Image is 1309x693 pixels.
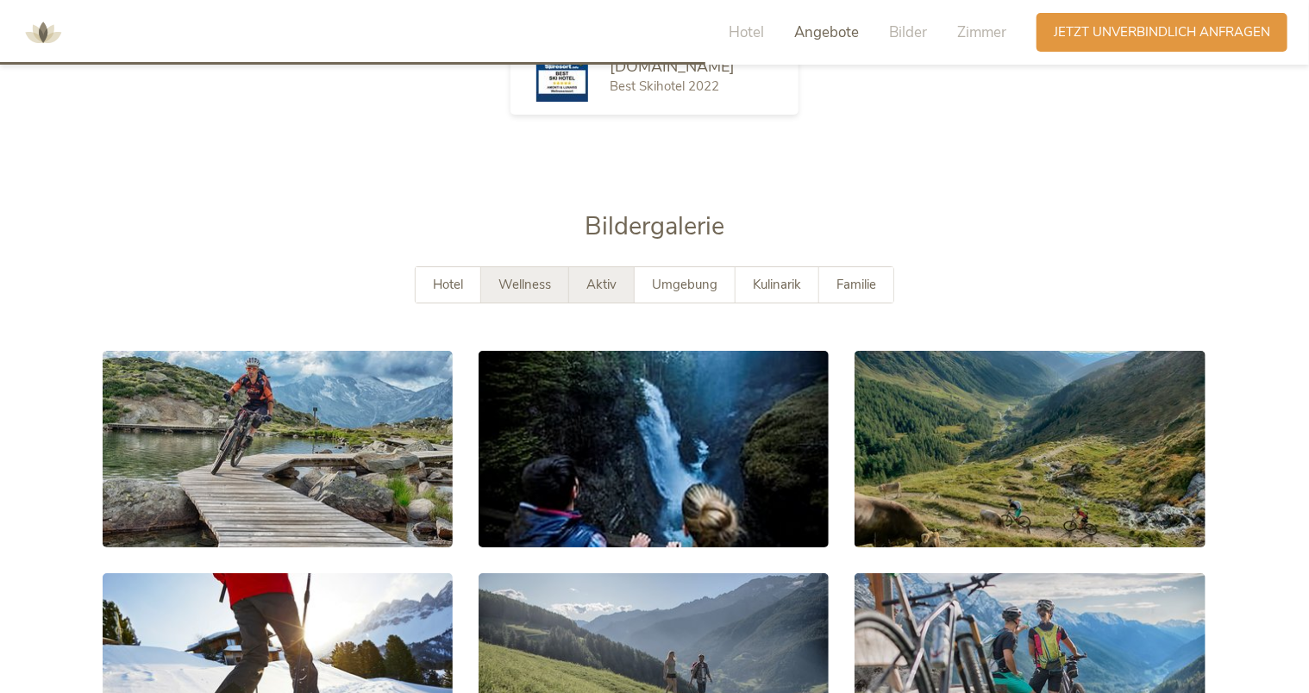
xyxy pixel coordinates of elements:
img: Skiresort.de [536,50,588,102]
span: Hotel [433,276,463,293]
span: Familie [836,276,876,293]
span: Best Skihotel 2022 [610,78,719,95]
span: Wellness [498,276,551,293]
span: Zimmer [957,22,1006,42]
span: Jetzt unverbindlich anfragen [1054,23,1270,41]
span: Aktiv [586,276,617,293]
span: Hotel [729,22,764,42]
img: AMONTI & LUNARIS Wellnessresort [17,7,69,59]
span: Umgebung [652,276,717,293]
span: Bilder [889,22,927,42]
span: Kulinarik [753,276,801,293]
span: [DOMAIN_NAME] [610,56,735,77]
span: Angebote [794,22,859,42]
a: AMONTI & LUNARIS Wellnessresort [17,26,69,38]
span: Bildergalerie [585,209,724,243]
